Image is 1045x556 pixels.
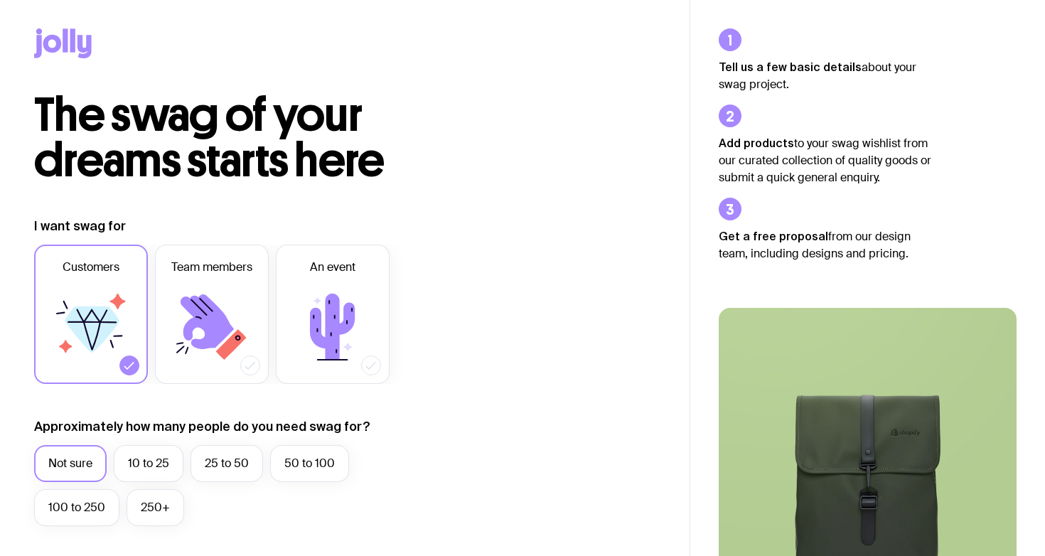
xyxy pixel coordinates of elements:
[719,60,862,73] strong: Tell us a few basic details
[114,445,183,482] label: 10 to 25
[270,445,349,482] label: 50 to 100
[34,87,385,188] span: The swag of your dreams starts here
[34,218,126,235] label: I want swag for
[719,230,828,242] strong: Get a free proposal
[719,58,932,93] p: about your swag project.
[34,418,370,435] label: Approximately how many people do you need swag for?
[310,259,355,276] span: An event
[127,489,184,526] label: 250+
[719,137,794,149] strong: Add products
[63,259,119,276] span: Customers
[34,445,107,482] label: Not sure
[34,489,119,526] label: 100 to 250
[191,445,263,482] label: 25 to 50
[719,134,932,186] p: to your swag wishlist from our curated collection of quality goods or submit a quick general enqu...
[171,259,252,276] span: Team members
[719,228,932,262] p: from our design team, including designs and pricing.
